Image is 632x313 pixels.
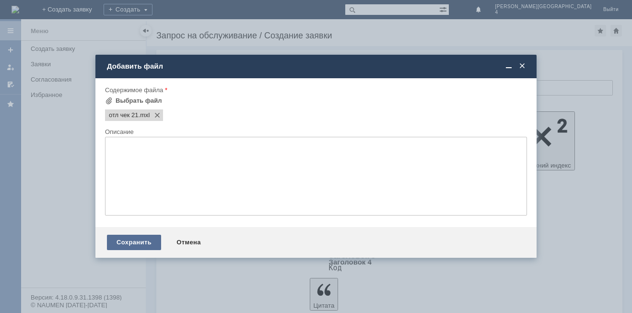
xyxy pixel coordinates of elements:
[517,62,527,71] span: Закрыть
[504,62,514,71] span: Свернуть (Ctrl + M)
[109,111,139,119] span: отл чек 21.mxl
[105,129,525,135] div: Описание
[116,97,162,105] div: Выбрать файл
[4,4,140,12] div: прошу отложить отложенный чек
[105,87,525,93] div: Содержимое файла
[139,111,150,119] span: отл чек 21.mxl
[107,62,527,71] div: Добавить файл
